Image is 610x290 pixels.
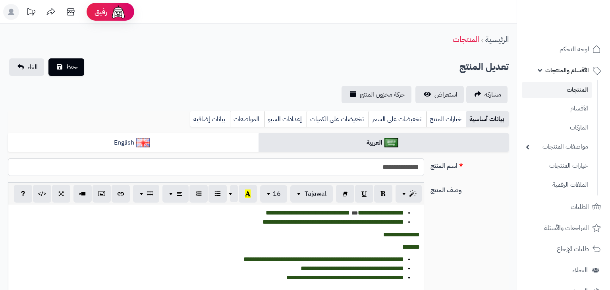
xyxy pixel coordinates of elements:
a: مشاركه [466,86,508,103]
a: طلبات الإرجاع [522,240,605,259]
a: الملفات الرقمية [522,176,592,193]
a: English [8,133,259,153]
a: بيانات أساسية [466,111,509,127]
a: الماركات [522,119,592,136]
span: الأقسام والمنتجات [545,65,589,76]
a: بيانات إضافية [190,111,230,127]
a: خيارات المنتج [426,111,466,127]
a: الرئيسية [485,33,509,45]
a: استعراض [415,86,464,103]
a: المواصفات [230,111,264,127]
a: العربية [259,133,509,153]
a: المنتجات [453,33,479,45]
a: مواصفات المنتجات [522,138,592,155]
a: إعدادات السيو [264,111,307,127]
a: تخفيضات على الكميات [307,111,369,127]
h2: تعديل المنتج [459,59,509,75]
span: مشاركه [485,90,501,99]
span: استعراض [434,90,457,99]
span: لوحة التحكم [560,44,589,55]
label: وصف المنتج [427,182,512,195]
img: English [136,138,150,147]
img: ai-face.png [110,4,126,20]
img: logo-2.png [556,22,602,39]
a: الأقسام [522,100,592,117]
a: الغاء [9,58,44,76]
a: تحديثات المنصة [21,4,41,22]
a: المنتجات [522,82,592,98]
span: المراجعات والأسئلة [544,222,589,234]
a: خيارات المنتجات [522,157,592,174]
span: Tajawal [305,189,326,199]
span: حركة مخزون المنتج [360,90,405,99]
a: لوحة التحكم [522,40,605,59]
button: 16 [260,185,287,203]
button: حفظ [48,58,84,76]
span: العملاء [572,265,588,276]
a: الطلبات [522,197,605,217]
span: الطلبات [571,201,589,213]
a: العملاء [522,261,605,280]
span: الغاء [27,62,38,72]
a: حركة مخزون المنتج [342,86,411,103]
label: اسم المنتج [427,158,512,171]
a: تخفيضات على السعر [369,111,426,127]
span: 16 [273,189,281,199]
span: طلبات الإرجاع [557,244,589,255]
a: المراجعات والأسئلة [522,218,605,238]
img: العربية [384,138,398,147]
button: Tajawal [290,185,333,203]
span: رفيق [95,7,107,17]
span: حفظ [66,62,78,72]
